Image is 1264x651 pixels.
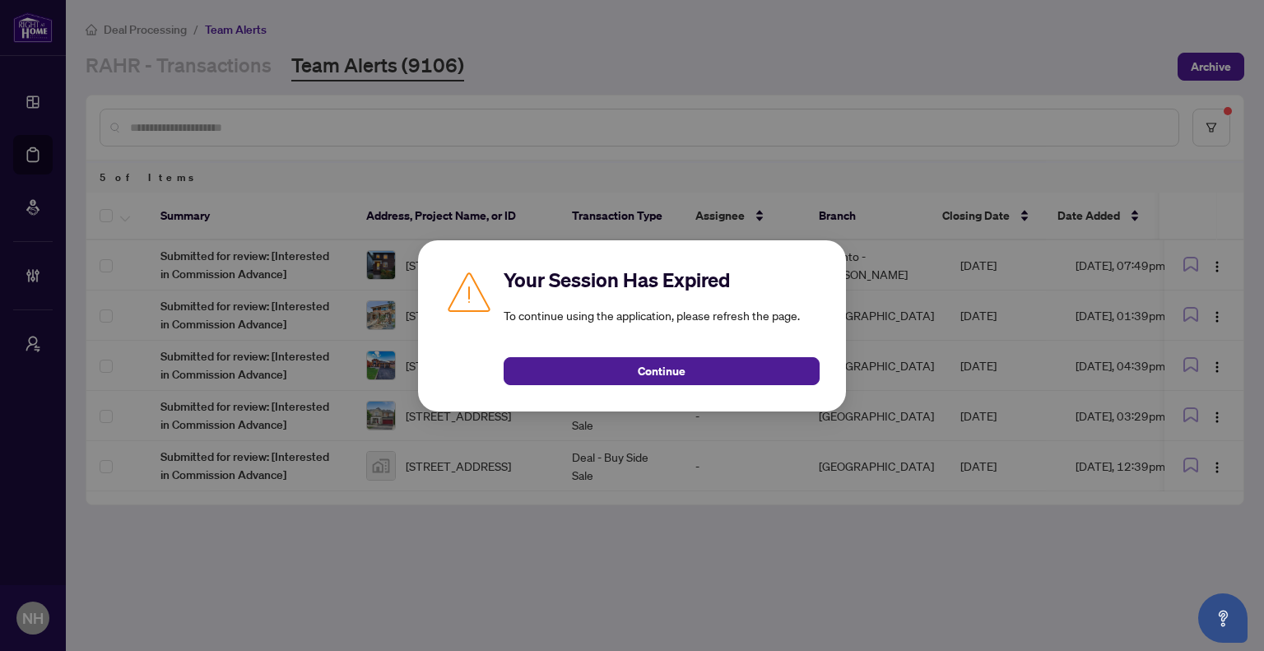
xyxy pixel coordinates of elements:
[444,267,494,316] img: Caution icon
[504,267,820,385] div: To continue using the application, please refresh the page.
[504,357,820,385] button: Continue
[1198,593,1248,643] button: Open asap
[504,267,820,293] h2: Your Session Has Expired
[638,358,685,384] span: Continue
